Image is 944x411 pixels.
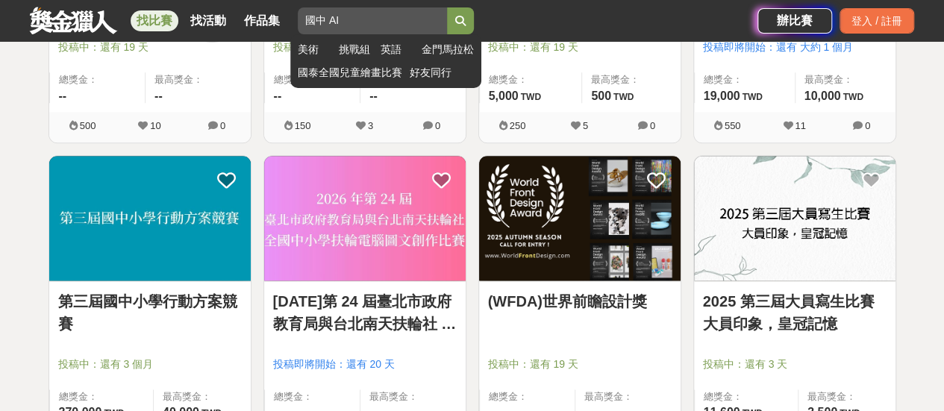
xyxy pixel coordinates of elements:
[807,389,887,404] span: 最高獎金：
[510,120,526,131] span: 250
[489,90,519,102] span: 5,000
[80,120,96,131] span: 500
[843,92,863,102] span: TWD
[694,156,895,280] img: Cover Image
[488,290,672,313] a: (WFDA)世界前瞻設計獎
[591,72,671,87] span: 最高獎金：
[273,40,457,55] span: 投稿中：還有 6 天
[613,92,634,102] span: TWD
[804,72,887,87] span: 最高獎金：
[725,120,741,131] span: 550
[410,65,474,81] a: 好友同行
[59,72,137,87] span: 總獎金：
[704,90,740,102] span: 19,000
[804,90,841,102] span: 10,000
[274,72,351,87] span: 總獎金：
[58,40,242,55] span: 投稿中：還有 19 天
[422,42,474,57] a: 金門馬拉松
[59,90,67,102] span: --
[703,40,887,55] span: 投稿即將開始：還有 大約 1 個月
[865,120,870,131] span: 0
[381,42,414,57] a: 英語
[150,120,160,131] span: 10
[264,156,466,280] img: Cover Image
[274,389,351,404] span: 總獎金：
[795,120,805,131] span: 11
[479,156,681,280] img: Cover Image
[273,290,457,335] a: [DATE]第 24 屆臺北市政府教育局與台北南天扶輪社 全國中小學扶輪電腦圖文創作比賽
[650,120,655,131] span: 0
[154,90,163,102] span: --
[368,120,373,131] span: 3
[840,8,914,34] div: 登入 / 註冊
[584,389,672,404] span: 最高獎金：
[369,90,378,102] span: --
[757,8,832,34] a: 辦比賽
[591,90,611,102] span: 500
[742,92,762,102] span: TWD
[583,120,588,131] span: 5
[163,389,242,404] span: 最高獎金：
[58,290,242,335] a: 第三屆國中小學行動方案競賽
[49,156,251,280] img: Cover Image
[184,10,232,31] a: 找活動
[489,389,566,404] span: 總獎金：
[703,290,887,335] a: 2025 第三屆大員寫生比賽 大員印象，皇冠記憶
[489,72,573,87] span: 總獎金：
[131,10,178,31] a: 找比賽
[298,65,402,81] a: 國泰全國兒童繪畫比賽
[274,90,282,102] span: --
[488,357,672,372] span: 投稿中：還有 19 天
[369,389,457,404] span: 最高獎金：
[704,389,789,404] span: 總獎金：
[220,120,225,131] span: 0
[59,389,144,404] span: 總獎金：
[58,357,242,372] span: 投稿中：還有 3 個月
[154,72,242,87] span: 最高獎金：
[704,72,786,87] span: 總獎金：
[703,357,887,372] span: 投稿中：還有 3 天
[339,42,372,57] a: 挑戰組
[295,120,311,131] span: 150
[298,7,447,34] input: 總獎金40萬元 全球自行車設計比賽
[238,10,286,31] a: 作品集
[273,357,457,372] span: 投稿即將開始：還有 20 天
[521,92,541,102] span: TWD
[488,40,672,55] span: 投稿中：還有 19 天
[435,120,440,131] span: 0
[298,42,331,57] a: 美術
